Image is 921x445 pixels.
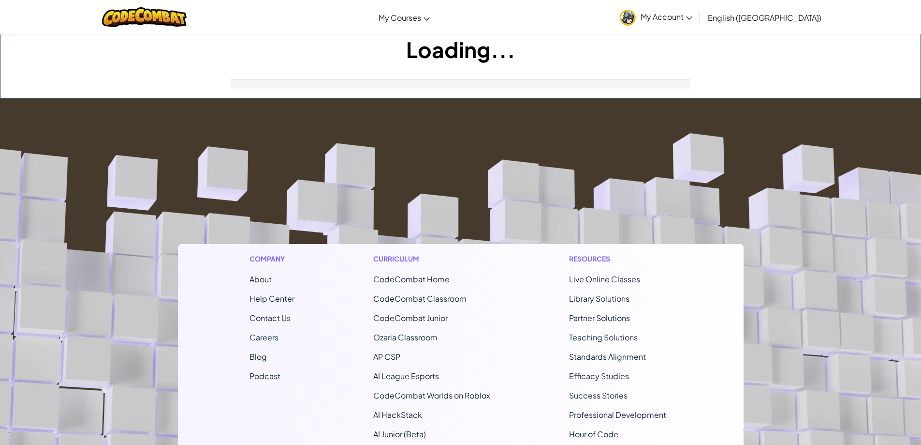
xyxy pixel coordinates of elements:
[374,4,435,31] a: My Courses
[102,7,187,27] img: CodeCombat logo
[249,332,278,342] a: Careers
[569,352,646,362] a: Standards Alignment
[373,371,439,381] a: AI League Esports
[373,254,490,264] h1: Curriculum
[373,293,467,304] a: CodeCombat Classroom
[569,332,638,342] a: Teaching Solutions
[249,371,280,381] a: Podcast
[0,34,921,64] h1: Loading...
[569,371,629,381] a: Efficacy Studies
[569,313,630,323] a: Partner Solutions
[373,274,450,284] span: CodeCombat Home
[641,12,692,22] span: My Account
[373,352,400,362] a: AP CSP
[569,293,629,304] a: Library Solutions
[569,390,628,400] a: Success Stories
[373,332,438,342] a: Ozaria Classroom
[569,410,666,420] a: Professional Development
[569,254,672,264] h1: Resources
[373,390,490,400] a: CodeCombat Worlds on Roblox
[249,313,291,323] span: Contact Us
[569,274,640,284] a: Live Online Classes
[249,254,294,264] h1: Company
[615,2,697,32] a: My Account
[249,274,272,284] a: About
[373,313,448,323] a: CodeCombat Junior
[373,410,422,420] a: AI HackStack
[249,352,267,362] a: Blog
[620,10,636,26] img: avatar
[708,13,821,23] span: English ([GEOGRAPHIC_DATA])
[373,429,426,439] a: AI Junior (Beta)
[249,293,294,304] a: Help Center
[569,429,618,439] a: Hour of Code
[703,4,826,31] a: English ([GEOGRAPHIC_DATA])
[379,13,421,23] span: My Courses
